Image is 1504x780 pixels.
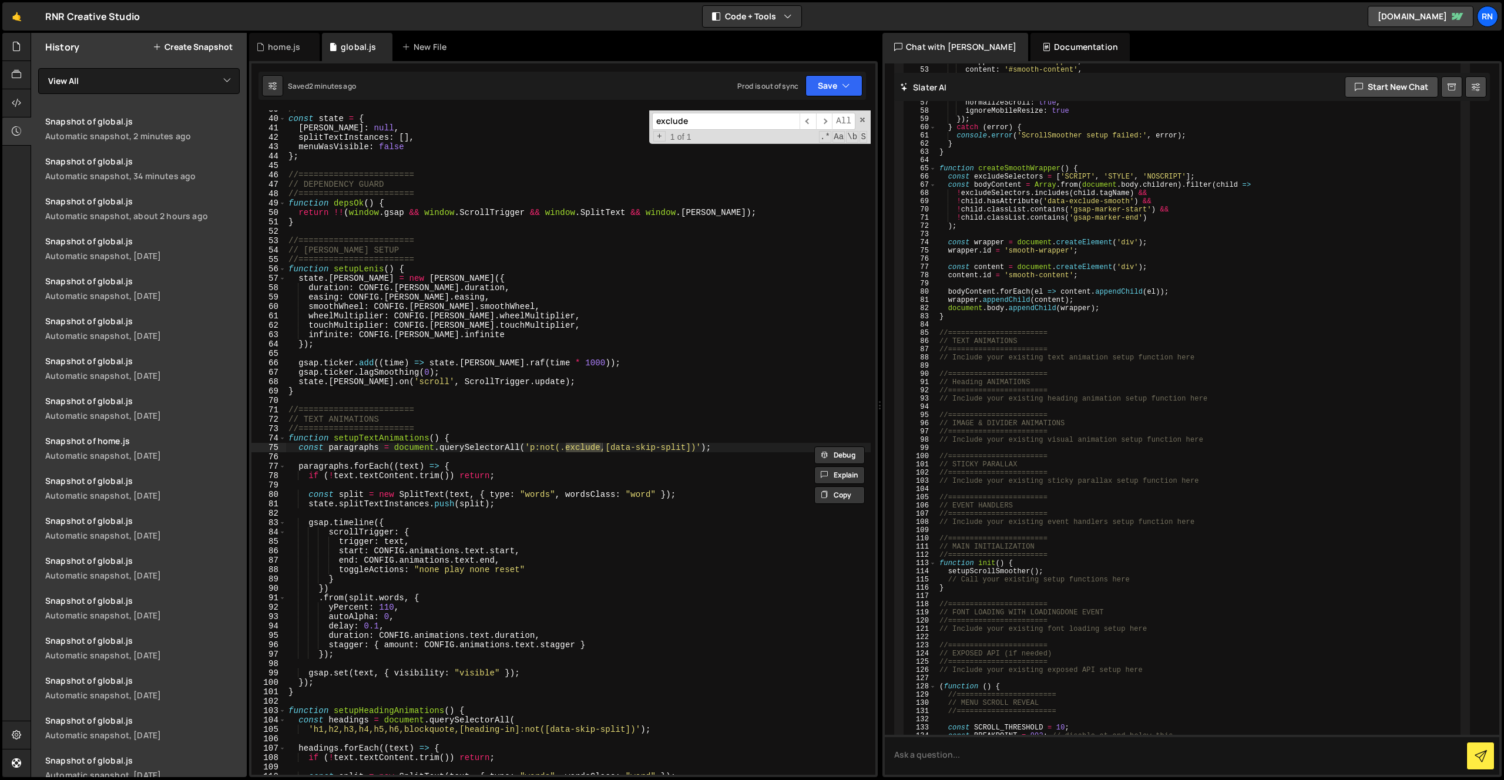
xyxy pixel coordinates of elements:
[45,210,240,221] div: Automatic snapshot, about 2 hours ago
[905,345,936,354] div: 87
[251,715,286,725] div: 104
[905,502,936,510] div: 106
[905,691,936,699] div: 129
[905,354,936,362] div: 88
[251,405,286,415] div: 71
[45,370,240,381] div: Automatic snapshot, [DATE]
[905,641,936,650] div: 123
[45,555,240,566] div: Snapshot of global.js
[905,543,936,551] div: 111
[38,428,247,468] a: Snapshot of home.js Automatic snapshot, [DATE]
[251,133,286,142] div: 42
[251,142,286,152] div: 43
[45,290,240,301] div: Automatic snapshot, [DATE]
[666,132,696,142] span: 1 of 1
[653,131,666,142] span: Toggle Replace mode
[1345,76,1438,97] button: Start new chat
[905,263,936,271] div: 77
[905,534,936,543] div: 110
[905,107,936,115] div: 58
[309,81,356,91] div: 2 minutes ago
[45,530,240,541] div: Automatic snapshot, [DATE]
[905,411,936,419] div: 95
[45,41,79,53] h2: History
[905,460,936,469] div: 101
[905,189,936,197] div: 68
[45,515,240,526] div: Snapshot of global.js
[251,584,286,593] div: 90
[38,149,247,189] a: Snapshot of global.js Automatic snapshot, 34 minutes ago
[251,574,286,584] div: 89
[251,217,286,227] div: 51
[153,42,233,52] button: Create Snapshot
[905,403,936,411] div: 94
[45,355,240,367] div: Snapshot of global.js
[45,595,240,606] div: Snapshot of global.js
[45,116,240,127] div: Snapshot of global.js
[38,388,247,428] a: Snapshot of global.js Automatic snapshot, [DATE]
[45,196,240,207] div: Snapshot of global.js
[905,115,936,123] div: 59
[45,130,240,142] div: Automatic snapshot, 2 minutes ago
[251,358,286,368] div: 66
[45,315,240,327] div: Snapshot of global.js
[905,444,936,452] div: 99
[251,311,286,321] div: 61
[905,682,936,691] div: 128
[45,330,240,341] div: Automatic snapshot, [DATE]
[45,715,240,726] div: Snapshot of global.js
[905,608,936,617] div: 119
[251,762,286,772] div: 109
[45,435,240,446] div: Snapshot of home.js
[905,164,936,173] div: 65
[905,715,936,724] div: 132
[38,228,247,268] a: Snapshot of global.js Automatic snapshot, [DATE]
[45,9,140,23] div: RNR Creative Studio
[251,462,286,471] div: 77
[846,131,858,143] span: Whole Word Search
[45,250,240,261] div: Automatic snapshot, [DATE]
[905,132,936,140] div: 61
[251,170,286,180] div: 46
[814,466,865,484] button: Explain
[251,678,286,687] div: 100
[251,509,286,518] div: 82
[45,450,240,461] div: Automatic snapshot, [DATE]
[900,82,947,93] h2: Slater AI
[905,567,936,576] div: 114
[819,131,831,143] span: RegExp Search
[45,729,240,741] div: Automatic snapshot, [DATE]
[882,33,1028,61] div: Chat with [PERSON_NAME]
[905,674,936,682] div: 127
[251,415,286,424] div: 72
[251,537,286,546] div: 85
[251,490,286,499] div: 80
[905,238,936,247] div: 74
[45,275,240,287] div: Snapshot of global.js
[251,612,286,621] div: 93
[251,668,286,678] div: 99
[251,339,286,349] div: 64
[905,173,936,181] div: 66
[251,452,286,462] div: 76
[38,109,247,149] a: Snapshot of global.js Automatic snapshot, 2 minutes ago
[905,362,936,370] div: 89
[251,321,286,330] div: 62
[251,734,286,744] div: 106
[251,152,286,161] div: 44
[45,410,240,421] div: Automatic snapshot, [DATE]
[251,396,286,405] div: 70
[905,123,936,132] div: 60
[45,570,240,581] div: Automatic snapshot, [DATE]
[251,706,286,715] div: 103
[38,308,247,348] a: Snapshot of global.js Automatic snapshot, [DATE]
[251,330,286,339] div: 63
[45,170,240,181] div: Automatic snapshot, 34 minutes ago
[251,208,286,217] div: 50
[45,650,240,661] div: Automatic snapshot, [DATE]
[251,640,286,650] div: 96
[251,386,286,396] div: 69
[905,148,936,156] div: 63
[45,236,240,247] div: Snapshot of global.js
[251,546,286,556] div: 86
